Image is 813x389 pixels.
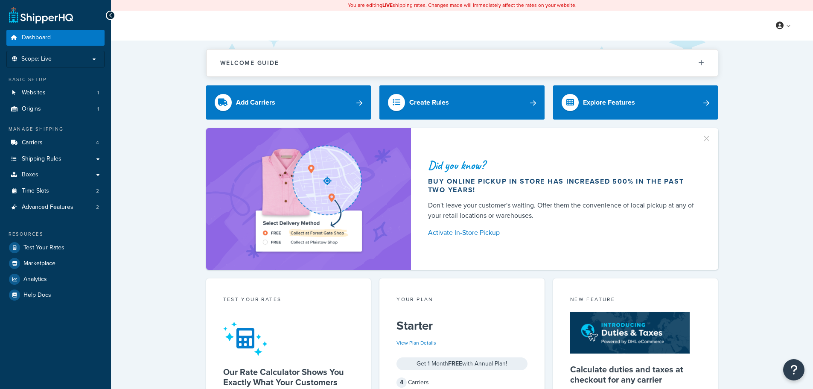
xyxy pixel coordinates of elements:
li: Time Slots [6,183,105,199]
li: Carriers [6,135,105,151]
a: Test Your Rates [6,240,105,255]
strong: FREE [448,359,462,368]
a: Time Slots2 [6,183,105,199]
span: 1 [97,89,99,97]
div: Explore Features [583,97,635,108]
div: Buy online pickup in store has increased 500% in the past two years! [428,177,698,194]
div: Don't leave your customer's waiting. Offer them the convenience of local pickup at any of your re... [428,200,698,221]
span: Dashboard [22,34,51,41]
a: Add Carriers [206,85,371,120]
a: Activate In-Store Pickup [428,227,698,239]
div: New Feature [570,295,701,305]
a: Origins1 [6,101,105,117]
span: Origins [22,105,41,113]
div: Test your rates [223,295,354,305]
div: Your Plan [396,295,527,305]
span: Scope: Live [21,56,52,63]
span: 1 [97,105,99,113]
span: 2 [96,187,99,195]
a: Carriers4 [6,135,105,151]
h5: Calculate duties and taxes at checkout for any carrier [570,364,701,385]
a: Help Docs [6,287,105,303]
img: ad-shirt-map-b0359fc47e01cab431d101c4b569394f6a03f54285957d908178d52f29eb9668.png [231,141,386,257]
span: Marketplace [23,260,55,267]
a: Create Rules [379,85,545,120]
a: View Plan Details [396,339,436,347]
span: Time Slots [22,187,49,195]
div: Add Carriers [236,97,275,108]
button: Welcome Guide [207,50,718,76]
span: Carriers [22,139,43,146]
a: Marketplace [6,256,105,271]
div: Manage Shipping [6,126,105,133]
li: Origins [6,101,105,117]
span: Boxes [22,171,38,178]
span: 4 [396,377,407,388]
a: Advanced Features2 [6,199,105,215]
a: Shipping Rules [6,151,105,167]
span: Shipping Rules [22,155,61,163]
span: Analytics [23,276,47,283]
span: Advanced Features [22,204,73,211]
a: Analytics [6,272,105,287]
span: 4 [96,139,99,146]
div: Basic Setup [6,76,105,83]
li: Websites [6,85,105,101]
div: Get 1 Month with Annual Plan! [396,357,527,370]
a: Dashboard [6,30,105,46]
span: Help Docs [23,292,51,299]
h5: Starter [396,319,527,333]
span: Websites [22,89,46,97]
a: Boxes [6,167,105,183]
div: Create Rules [409,97,449,108]
h2: Welcome Guide [220,60,279,66]
span: 2 [96,204,99,211]
span: Test Your Rates [23,244,64,252]
button: Open Resource Center [783,359,804,380]
div: Did you know? [428,159,698,171]
b: LIVE [382,1,393,9]
div: Carriers [396,377,527,389]
a: Websites1 [6,85,105,101]
div: Resources [6,231,105,238]
a: Explore Features [553,85,718,120]
li: Advanced Features [6,199,105,215]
